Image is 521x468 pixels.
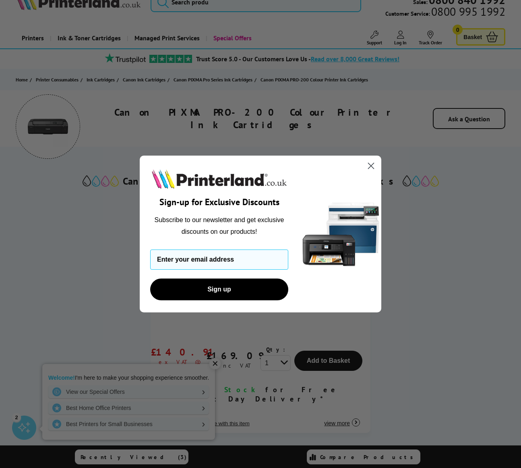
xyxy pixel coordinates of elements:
[150,250,288,270] input: Enter your email address
[364,159,378,173] button: Close dialog
[301,156,381,312] img: 5290a21f-4df8-4860-95f4-ea1e8d0e8904.png
[150,168,288,190] img: Printerland.co.uk
[155,216,284,235] span: Subscribe to our newsletter and get exclusive discounts on our products!
[150,279,288,300] button: Sign up
[159,196,279,208] span: Sign-up for Exclusive Discounts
